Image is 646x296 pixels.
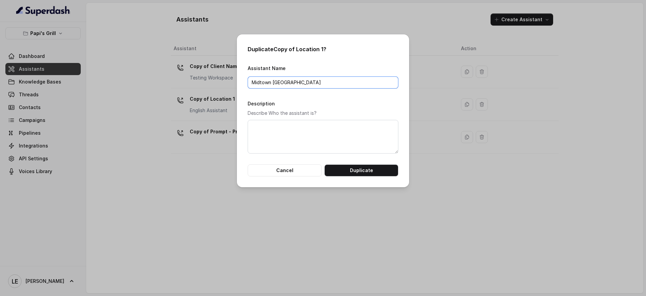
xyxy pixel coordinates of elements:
[324,164,398,176] button: Duplicate
[248,109,398,117] p: Describe Who the assistant is?
[248,101,275,106] label: Description
[248,65,286,71] label: Assistant Name
[248,45,398,53] h2: Duplicate Copy of Location 1 ?
[248,164,322,176] button: Cancel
